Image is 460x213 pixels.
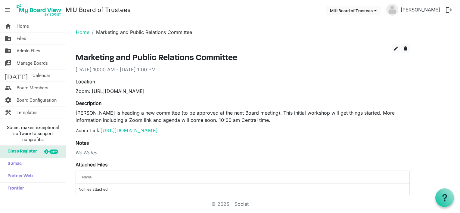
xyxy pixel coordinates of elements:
label: Description [76,100,101,107]
span: edit [393,46,399,51]
h3: Marketing and Public Relations Committee [76,53,410,63]
span: delete [403,46,408,51]
span: : [99,128,157,133]
span: Files [17,32,26,45]
span: Glass Register [5,146,37,158]
a: [PERSON_NAME] [398,4,443,16]
a: MIU Board of Trustees [66,4,131,16]
a: My Board View Logo [15,2,66,17]
div: No Notes [76,149,410,156]
span: Home [17,20,29,32]
div: [DATE] 10:00 AM - [DATE] 1:00 PM [76,66,410,73]
span: people [5,82,12,94]
label: Notes [76,139,89,147]
span: Calendar [33,69,50,82]
img: My Board View Logo [15,2,63,17]
label: Location [76,78,95,85]
button: edit [392,44,400,53]
span: Name [82,175,92,179]
span: settings [5,94,12,106]
button: MIU Board of Trustees dropdownbutton [326,6,381,15]
span: Frontier [5,183,24,195]
span: Admin Files [17,45,40,57]
p: [PERSON_NAME] is heading a new committee (to be approved at the next Board meeting). This initial... [76,109,410,124]
span: Board Configuration [17,94,57,106]
a: [URL][DOMAIN_NAME] [101,128,157,133]
button: delete [401,44,410,53]
span: Societ makes exceptional software to support nonprofits. [3,125,63,143]
span: Zoom Link [76,128,157,133]
span: switch_account [5,57,12,69]
td: No files attached [76,184,409,195]
span: Board Members [17,82,48,94]
div: new [49,150,58,154]
span: Templates [17,106,38,119]
span: folder_shared [5,45,12,57]
span: Sumac [5,158,22,170]
li: Marketing and Public Relations Committee [89,29,192,36]
span: menu [2,4,13,16]
button: logout [443,4,455,16]
span: Partner Web [5,170,33,182]
span: [DATE] [5,69,28,82]
img: no-profile-picture.svg [386,4,398,16]
span: Manage Boards [17,57,48,69]
label: Attached Files [76,161,107,168]
a: © 2025 - Societ [211,201,249,207]
a: Home [76,29,89,35]
span: home [5,20,12,32]
div: Zoom: [URL][DOMAIN_NAME] [76,88,410,95]
span: folder_shared [5,32,12,45]
span: construction [5,106,12,119]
